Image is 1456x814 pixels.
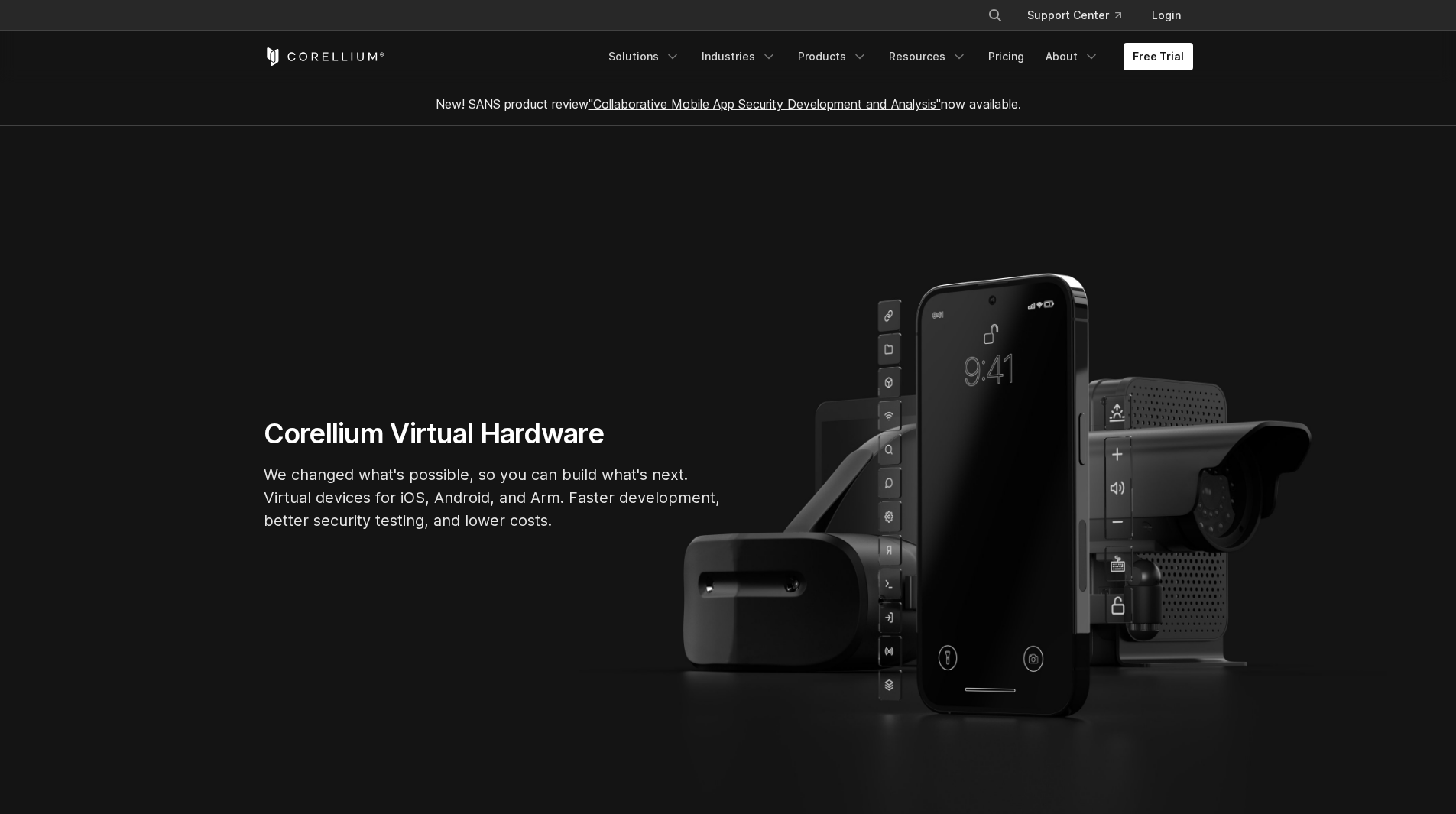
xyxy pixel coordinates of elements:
a: Support Center [1015,2,1133,29]
a: Corellium Home [264,47,385,66]
a: Industries [692,43,786,70]
a: Products [789,43,877,70]
a: Login [1140,2,1193,29]
a: Resources [880,43,976,70]
a: Free Trial [1124,43,1193,70]
button: Search [981,2,1009,29]
span: New! SANS product review now available. [436,96,1021,112]
h1: Corellium Virtual Hardware [264,417,722,451]
div: Navigation Menu [969,2,1193,29]
a: Solutions [599,43,689,70]
a: About [1036,43,1108,70]
p: We changed what's possible, so you can build what's next. Virtual devices for iOS, Android, and A... [264,463,722,532]
div: Navigation Menu [599,43,1193,70]
a: Pricing [979,43,1033,70]
a: "Collaborative Mobile App Security Development and Analysis" [589,96,941,112]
